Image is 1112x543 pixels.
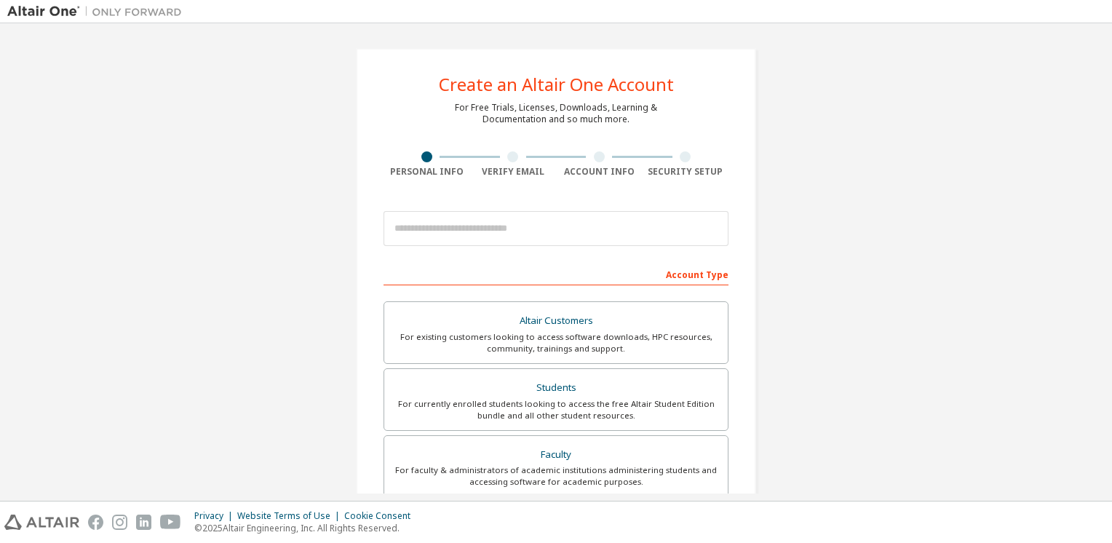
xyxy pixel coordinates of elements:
div: For existing customers looking to access software downloads, HPC resources, community, trainings ... [393,331,719,354]
div: Account Type [384,262,728,285]
div: For faculty & administrators of academic institutions administering students and accessing softwa... [393,464,719,488]
p: © 2025 Altair Engineering, Inc. All Rights Reserved. [194,522,419,534]
img: Altair One [7,4,189,19]
img: instagram.svg [112,515,127,530]
div: Create an Altair One Account [439,76,674,93]
div: Account Info [556,166,643,178]
div: Personal Info [384,166,470,178]
div: Security Setup [643,166,729,178]
img: youtube.svg [160,515,181,530]
div: Privacy [194,510,237,522]
div: For Free Trials, Licenses, Downloads, Learning & Documentation and so much more. [455,102,657,125]
img: altair_logo.svg [4,515,79,530]
div: For currently enrolled students looking to access the free Altair Student Edition bundle and all ... [393,398,719,421]
div: Students [393,378,719,398]
div: Verify Email [470,166,557,178]
div: Altair Customers [393,311,719,331]
div: Website Terms of Use [237,510,344,522]
div: Faculty [393,445,719,465]
img: facebook.svg [88,515,103,530]
div: Cookie Consent [344,510,419,522]
img: linkedin.svg [136,515,151,530]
